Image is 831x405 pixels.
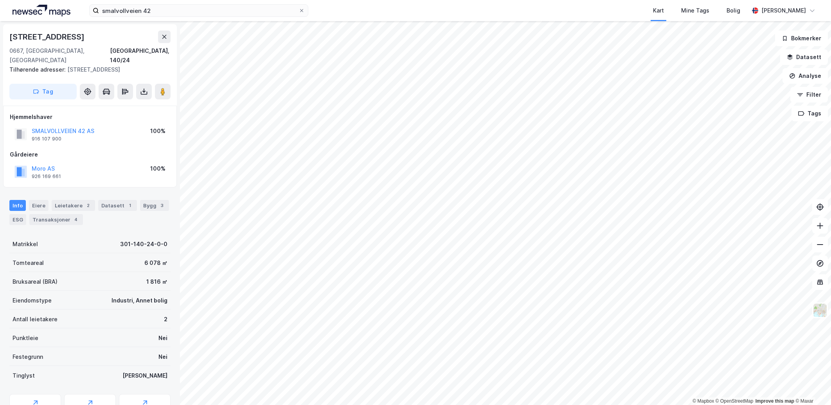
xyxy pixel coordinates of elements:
button: Tags [791,106,828,121]
a: Improve this map [755,398,794,404]
div: Nei [158,352,167,362]
div: 301-140-24-0-0 [120,239,167,249]
div: 926 169 661 [32,173,61,180]
div: [STREET_ADDRESS] [9,31,86,43]
span: Tilhørende adresser: [9,66,67,73]
div: Bygg [140,200,169,211]
div: Eiendomstype [13,296,52,305]
div: 6 078 ㎡ [144,258,167,268]
div: 916 107 900 [32,136,61,142]
button: Filter [790,87,828,103]
div: 100% [150,164,165,173]
div: Kontrollprogram for chat [792,367,831,405]
div: 1 [126,202,134,209]
a: Mapbox [692,398,714,404]
div: 1 816 ㎡ [146,277,167,286]
div: Transaksjoner [29,214,83,225]
div: Kart [653,6,664,15]
iframe: Chat Widget [792,367,831,405]
button: Bokmerker [775,31,828,46]
div: Tomteareal [13,258,44,268]
div: Festegrunn [13,352,43,362]
img: Z [813,303,827,318]
div: Mine Tags [681,6,709,15]
div: [PERSON_NAME] [761,6,806,15]
div: Gårdeiere [10,150,170,159]
button: Tag [9,84,77,99]
div: [STREET_ADDRESS] [9,65,164,74]
div: [PERSON_NAME] [122,371,167,380]
a: OpenStreetMap [716,398,754,404]
div: Industri, Annet bolig [112,296,167,305]
div: Bruksareal (BRA) [13,277,58,286]
div: 3 [158,202,166,209]
div: ESG [9,214,26,225]
div: Leietakere [52,200,95,211]
div: Datasett [98,200,137,211]
div: Tinglyst [13,371,35,380]
div: Hjemmelshaver [10,112,170,122]
img: logo.a4113a55bc3d86da70a041830d287a7e.svg [13,5,70,16]
div: Bolig [727,6,740,15]
div: Nei [158,333,167,343]
div: Eiere [29,200,49,211]
div: 100% [150,126,165,136]
div: Antall leietakere [13,315,58,324]
div: 2 [164,315,167,324]
button: Datasett [780,49,828,65]
div: [GEOGRAPHIC_DATA], 140/24 [110,46,171,65]
button: Analyse [782,68,828,84]
div: 0667, [GEOGRAPHIC_DATA], [GEOGRAPHIC_DATA] [9,46,110,65]
div: Matrikkel [13,239,38,249]
div: 2 [84,202,92,209]
div: Punktleie [13,333,38,343]
div: Info [9,200,26,211]
input: Søk på adresse, matrikkel, gårdeiere, leietakere eller personer [99,5,299,16]
div: 4 [72,216,80,223]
